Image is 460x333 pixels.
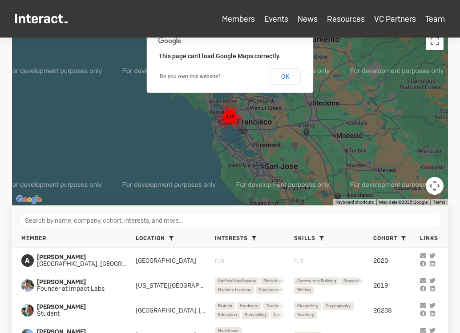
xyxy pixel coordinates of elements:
span: Machine Learning [218,286,251,294]
a: Open this area in Google Maps (opens a new window) [14,194,44,205]
div: [GEOGRAPHIC_DATA] [136,257,215,265]
span: Storytelling [343,277,364,285]
a: Events [264,14,288,24]
span: Map data ©2025 Google [379,200,428,205]
span: Location [136,235,165,242]
a: Terms [433,200,445,205]
img: Interact Logo [15,14,68,24]
span: Neuroscience [274,311,300,319]
span: Hardware [240,302,258,310]
span: Community Building [297,277,336,285]
div: [GEOGRAPHIC_DATA], [GEOGRAPHIC_DATA] [136,306,215,314]
span: Teaching [297,311,314,319]
div: 2019 [373,281,420,289]
span: Teaching [266,302,283,310]
a: Do you own this website? [160,73,221,80]
span: Storytelling [245,311,266,319]
span: Links [420,235,438,242]
span: Cryptography [326,302,351,310]
span: Cohort [373,235,397,242]
a: Resources [327,14,365,24]
span: Member [21,235,46,242]
span: Writing [297,286,311,294]
a: News [298,14,318,24]
img: Google [14,194,44,205]
button: Keyboard shortcuts [335,199,374,205]
span: Artificial Intelligence [218,277,256,285]
span: Skills [294,235,315,242]
button: OK [270,68,301,84]
div: [US_STATE][GEOGRAPHIC_DATA] [136,281,215,289]
a: Members [222,14,255,24]
span: Blockchain [263,277,284,285]
span: Biotech [218,302,232,310]
span: [PERSON_NAME] [37,279,120,286]
span: Education [218,311,237,319]
span: Interests [215,235,248,242]
span: Cryptocurrency [259,286,288,294]
span: Storytelling [297,302,318,310]
div: 2023S [373,306,420,314]
input: Search by name, company, cohort, interests, and more... [18,213,442,228]
span: [GEOGRAPHIC_DATA], [GEOGRAPHIC_DATA] [37,261,136,268]
a: VC Partners [374,14,416,24]
div: 274 [215,102,245,131]
div: 2020 [373,257,420,265]
button: Toggle fullscreen view [426,32,444,50]
span: [PERSON_NAME] [37,254,136,261]
button: Map camera controls [426,177,444,195]
span: Founder at Impact Labs [37,285,120,293]
span: A [21,254,34,267]
span: This page can't load Google Maps correctly. [158,52,281,60]
span: [PERSON_NAME] [37,304,120,311]
a: Team [425,14,445,24]
span: Student [37,310,120,317]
